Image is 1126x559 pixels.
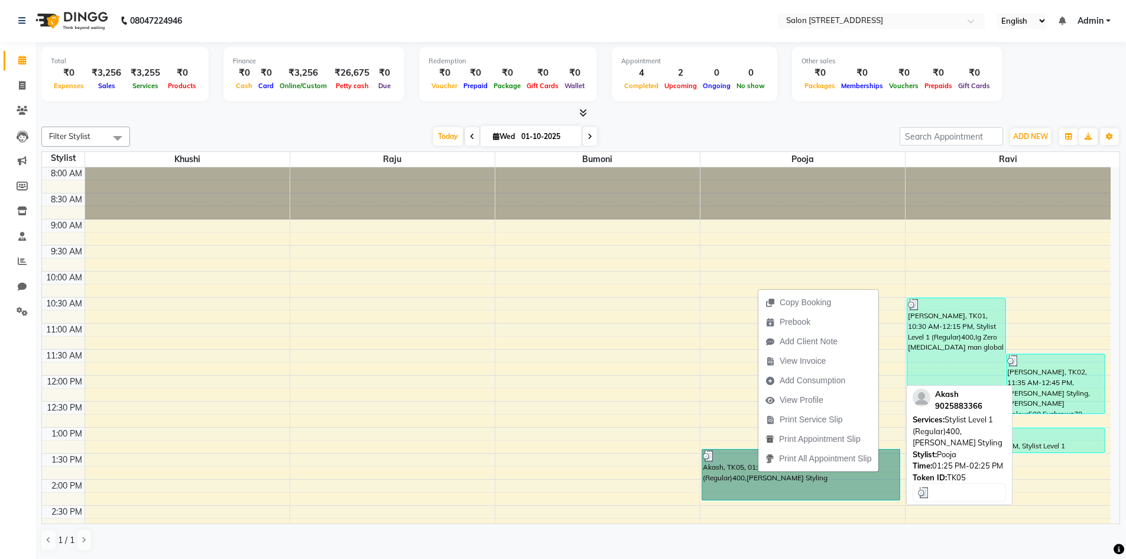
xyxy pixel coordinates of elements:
[42,152,85,164] div: Stylist
[1078,15,1104,27] span: Admin
[49,131,90,141] span: Filter Stylist
[955,82,993,90] span: Gift Cards
[913,415,945,424] span: Services:
[913,472,1006,484] div: TK05
[780,374,845,387] span: Add Consumption
[780,335,838,348] span: Add Client Note
[30,4,111,37] img: logo
[51,82,87,90] span: Expenses
[562,66,588,80] div: ₹0
[495,152,700,167] span: Bumoni
[801,56,993,66] div: Other sales
[48,245,85,258] div: 9:30 AM
[460,82,491,90] span: Prepaid
[913,460,1006,472] div: 01:25 PM-02:25 PM
[661,66,700,80] div: 2
[913,461,932,470] span: Time:
[290,152,495,167] span: Raju
[913,389,930,406] img: profile
[801,66,838,80] div: ₹0
[1007,354,1105,413] div: [PERSON_NAME], TK02, 11:35 AM-12:45 PM, [PERSON_NAME] Styling,[PERSON_NAME] Colour500,Eyebrows70
[460,66,491,80] div: ₹0
[233,66,255,80] div: ₹0
[433,127,463,146] span: Today
[900,127,1003,146] input: Search Appointment
[95,82,118,90] span: Sales
[87,66,126,80] div: ₹3,256
[921,66,955,80] div: ₹0
[375,82,394,90] span: Due
[48,193,85,206] div: 8:30 AM
[49,428,85,440] div: 1:00 PM
[524,66,562,80] div: ₹0
[913,450,937,459] span: Stylist:
[44,272,85,284] div: 10:00 AM
[48,219,85,232] div: 9:00 AM
[277,82,330,90] span: Online/Custom
[44,350,85,362] div: 11:30 AM
[1010,128,1051,145] button: ADD NEW
[233,56,395,66] div: Finance
[524,82,562,90] span: Gift Cards
[165,82,199,90] span: Products
[44,376,85,388] div: 12:00 PM
[621,82,661,90] span: Completed
[907,298,1005,387] div: [PERSON_NAME], TK01, 10:30 AM-12:15 PM, Stylist Level 1 (Regular)400,Ig Zero [MEDICAL_DATA] man g...
[700,82,734,90] span: Ongoing
[780,394,823,406] span: View Profile
[233,82,255,90] span: Cash
[734,66,768,80] div: 0
[913,449,1006,461] div: Pooja
[491,82,524,90] span: Package
[621,56,768,66] div: Appointment
[801,82,838,90] span: Packages
[49,506,85,518] div: 2:30 PM
[838,82,886,90] span: Memberships
[886,66,921,80] div: ₹0
[129,82,161,90] span: Services
[780,355,826,367] span: View Invoice
[44,298,85,310] div: 10:30 AM
[661,82,700,90] span: Upcoming
[429,82,460,90] span: Voucher
[255,66,277,80] div: ₹0
[491,66,524,80] div: ₹0
[780,413,843,426] span: Print Service Slip
[955,66,993,80] div: ₹0
[1013,132,1048,141] span: ADD NEW
[621,66,661,80] div: 4
[779,453,871,465] span: Print All Appointment Slip
[333,82,372,90] span: Petty cash
[255,82,277,90] span: Card
[165,66,199,80] div: ₹0
[48,167,85,180] div: 8:00 AM
[58,534,74,547] span: 1 / 1
[130,4,182,37] b: 08047224946
[277,66,330,80] div: ₹3,256
[700,66,734,80] div: 0
[330,66,374,80] div: ₹26,675
[85,152,290,167] span: Khushi
[838,66,886,80] div: ₹0
[562,82,588,90] span: Wallet
[700,152,905,167] span: pooja
[913,473,947,482] span: Token ID:
[780,296,831,309] span: Copy Booking
[734,82,768,90] span: No show
[49,480,85,492] div: 2:00 PM
[906,152,1111,167] span: ravi
[49,454,85,466] div: 1:30 PM
[126,66,165,80] div: ₹3,255
[886,82,921,90] span: Vouchers
[913,415,1002,447] span: Stylist Level 1 (Regular)400,[PERSON_NAME] Styling
[921,82,955,90] span: Prepaids
[780,316,810,328] span: Prebook
[429,66,460,80] div: ₹0
[765,454,774,463] img: printall.png
[490,132,518,141] span: Wed
[935,400,982,412] div: 9025883366
[935,389,959,399] span: Akash
[374,66,395,80] div: ₹0
[44,402,85,414] div: 12:30 PM
[44,324,85,336] div: 11:00 AM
